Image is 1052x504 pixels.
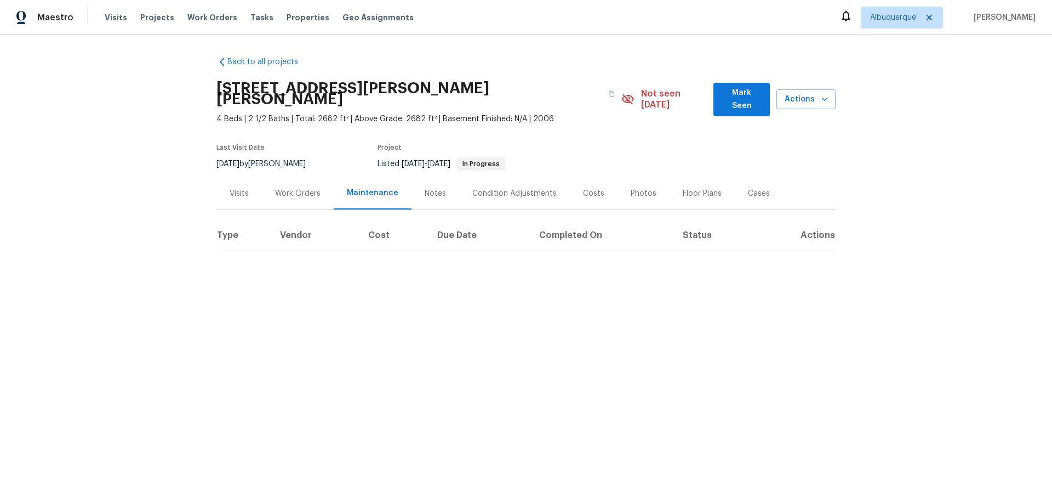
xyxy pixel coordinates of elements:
[757,220,836,251] th: Actions
[402,160,425,168] span: [DATE]
[216,56,322,67] a: Back to all projects
[105,12,127,23] span: Visits
[187,12,237,23] span: Work Orders
[583,188,604,199] div: Costs
[140,12,174,23] span: Projects
[472,188,557,199] div: Condition Adjustments
[216,144,265,151] span: Last Visit Date
[631,188,656,199] div: Photos
[748,188,770,199] div: Cases
[428,220,530,251] th: Due Date
[722,86,761,113] span: Mark Seen
[378,160,505,168] span: Listed
[427,160,450,168] span: [DATE]
[641,88,707,110] span: Not seen [DATE]
[713,83,770,116] button: Mark Seen
[683,188,722,199] div: Floor Plans
[271,220,359,251] th: Vendor
[216,157,319,171] div: by [PERSON_NAME]
[458,161,504,167] span: In Progress
[216,220,271,251] th: Type
[230,188,249,199] div: Visits
[870,12,918,23] span: Albuquerque'
[785,93,827,106] span: Actions
[602,84,621,104] button: Copy Address
[216,83,602,105] h2: [STREET_ADDRESS][PERSON_NAME][PERSON_NAME]
[378,144,402,151] span: Project
[250,14,273,21] span: Tasks
[287,12,329,23] span: Properties
[216,160,239,168] span: [DATE]
[216,114,621,124] span: 4 Beds | 2 1/2 Baths | Total: 2682 ft² | Above Grade: 2682 ft² | Basement Finished: N/A | 2006
[342,12,414,23] span: Geo Assignments
[425,188,446,199] div: Notes
[347,188,398,199] div: Maintenance
[359,220,429,251] th: Cost
[674,220,757,251] th: Status
[530,220,674,251] th: Completed On
[275,188,321,199] div: Work Orders
[402,160,450,168] span: -
[969,12,1036,23] span: [PERSON_NAME]
[776,89,836,110] button: Actions
[37,12,73,23] span: Maestro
